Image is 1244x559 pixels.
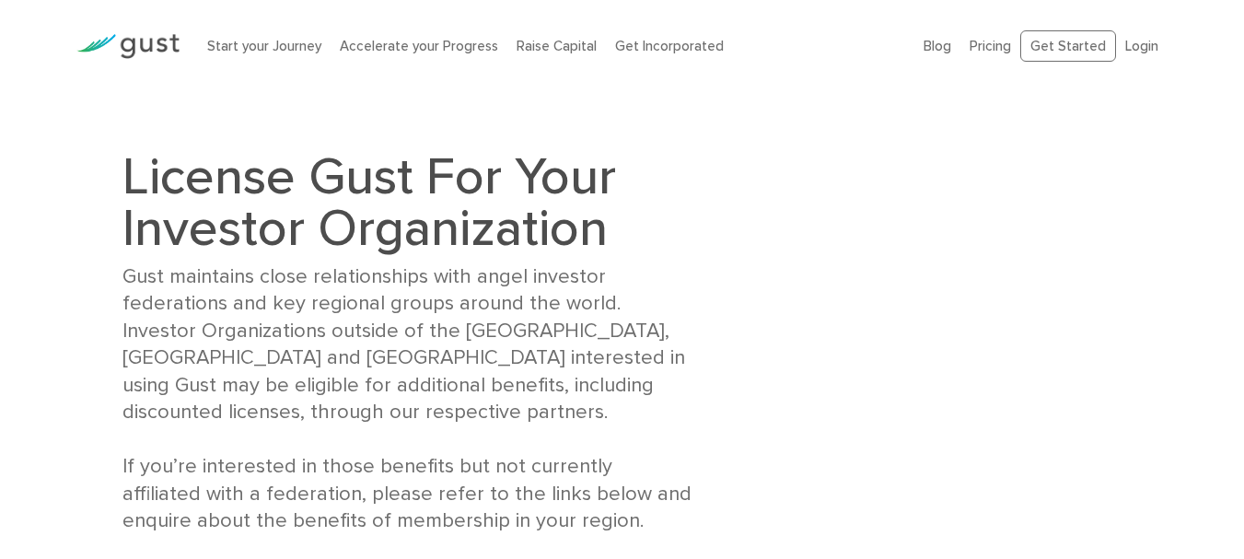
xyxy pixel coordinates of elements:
[76,34,180,59] img: Gust Logo
[1020,30,1116,63] a: Get Started
[517,38,597,54] a: Raise Capital
[340,38,498,54] a: Accelerate your Progress
[122,151,694,254] h1: License Gust For Your Investor Organization
[970,38,1011,54] a: Pricing
[615,38,724,54] a: Get Incorporated
[924,38,951,54] a: Blog
[122,263,694,535] div: Gust maintains close relationships with angel investor federations and key regional groups around...
[1125,38,1158,54] a: Login
[207,38,321,54] a: Start your Journey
